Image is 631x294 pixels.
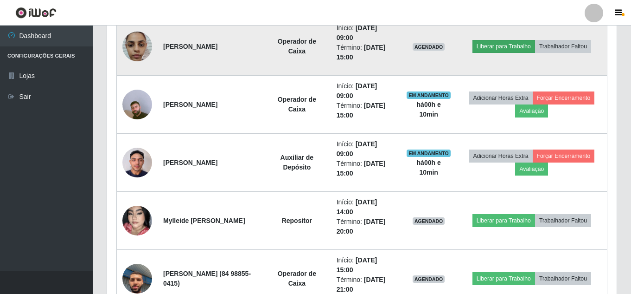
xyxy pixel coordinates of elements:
strong: Operador de Caixa [278,270,316,287]
strong: [PERSON_NAME] [163,101,217,108]
time: [DATE] 14:00 [337,198,377,216]
img: 1752766902876.jpeg [122,26,152,66]
strong: Repositor [282,217,312,224]
li: Término: [337,159,395,178]
strong: [PERSON_NAME] (84 98855-0415) [163,270,251,287]
strong: Auxiliar de Depósito [280,154,314,171]
li: Início: [337,23,395,43]
li: Início: [337,81,395,101]
strong: [PERSON_NAME] [163,159,217,166]
button: Trabalhador Faltou [535,214,591,227]
button: Trabalhador Faltou [535,40,591,53]
time: [DATE] 15:00 [337,256,377,274]
li: Término: [337,217,395,236]
li: Início: [337,197,395,217]
span: AGENDADO [413,43,445,51]
li: Término: [337,43,395,62]
li: Início: [337,255,395,275]
img: 1751397040132.jpeg [122,194,152,247]
strong: [PERSON_NAME] [163,43,217,50]
img: CoreUI Logo [15,7,57,19]
button: Liberar para Trabalho [472,214,535,227]
time: [DATE] 09:00 [337,140,377,157]
strong: Mylleide [PERSON_NAME] [163,217,245,224]
strong: há 00 h e 10 min [417,159,441,176]
button: Liberar para Trabalho [472,40,535,53]
img: 1754834692100.jpeg [122,143,152,182]
button: Liberar para Trabalho [472,272,535,285]
button: Adicionar Horas Extra [469,150,532,163]
button: Avaliação [515,163,548,176]
button: Forçar Encerramento [533,91,595,105]
span: AGENDADO [413,275,445,283]
li: Início: [337,139,395,159]
strong: há 00 h e 10 min [417,101,441,118]
span: AGENDADO [413,217,445,225]
strong: Operador de Caixa [278,38,316,55]
span: EM ANDAMENTO [407,150,451,157]
button: Avaliação [515,105,548,118]
button: Trabalhador Faltou [535,272,591,285]
img: 1756498366711.jpeg [122,78,152,131]
time: [DATE] 09:00 [337,82,377,99]
strong: Operador de Caixa [278,96,316,113]
button: Adicionar Horas Extra [469,91,532,105]
span: EM ANDAMENTO [407,91,451,99]
button: Forçar Encerramento [533,150,595,163]
li: Término: [337,101,395,120]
